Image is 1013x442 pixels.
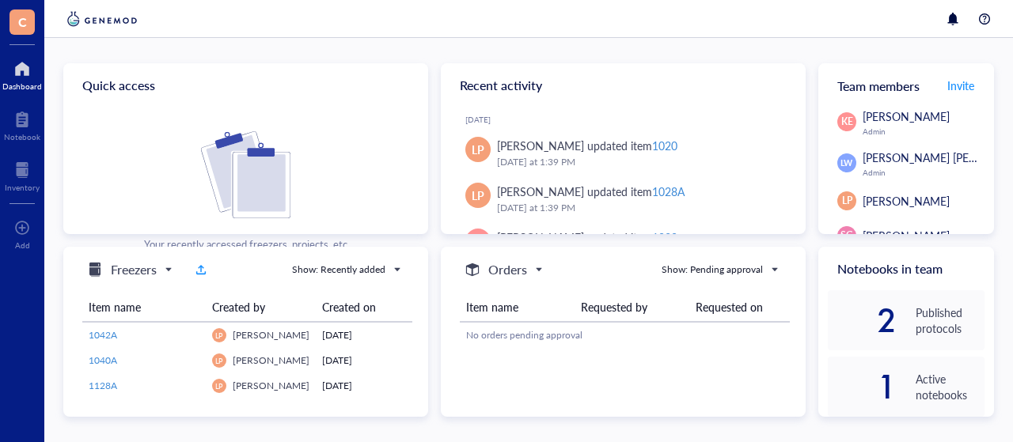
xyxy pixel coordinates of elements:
[916,304,985,336] div: Published protocols
[472,141,484,158] span: LP
[652,183,685,199] div: 1028A
[63,9,141,28] img: genemod-logo
[828,374,897,399] div: 1
[947,73,975,98] button: Invite
[215,356,223,365] span: LP
[689,293,790,322] th: Requested on
[89,379,199,393] a: 1128A
[111,260,157,279] h5: Freezers
[863,127,985,136] div: Admin
[4,107,40,142] a: Notebook
[2,81,42,91] div: Dashboard
[89,353,117,367] span: 1040A
[206,293,316,322] th: Created by
[18,12,27,32] span: C
[575,293,689,322] th: Requested by
[488,260,527,279] h5: Orders
[322,353,406,368] div: [DATE]
[89,379,117,392] span: 1128A
[863,168,1010,177] div: Admin
[465,115,793,124] div: [DATE]
[453,176,793,222] a: LP[PERSON_NAME] updated item1028A[DATE] at 1:39 PM
[215,331,223,339] span: LP
[322,379,406,393] div: [DATE]
[863,108,950,124] span: [PERSON_NAME]
[233,328,309,342] span: [PERSON_NAME]
[947,77,974,93] span: Invite
[5,157,40,192] a: Inventory
[63,63,428,108] div: Quick access
[497,200,780,216] div: [DATE] at 1:39 PM
[15,240,30,250] div: Add
[662,263,763,277] div: Show: Pending approval
[652,138,677,153] div: 1020
[215,381,223,390] span: LP
[841,115,853,129] span: KE
[818,247,994,290] div: Notebooks in team
[828,308,897,333] div: 2
[89,328,117,342] span: 1042A
[5,183,40,192] div: Inventory
[460,293,575,322] th: Item name
[233,353,309,367] span: [PERSON_NAME]
[441,63,806,108] div: Recent activity
[233,379,309,392] span: [PERSON_NAME]
[89,328,199,342] a: 1042A
[89,353,199,368] a: 1040A
[453,130,793,176] a: LP[PERSON_NAME] updated item1020[DATE] at 1:39 PM
[82,293,206,322] th: Item name
[497,137,677,154] div: [PERSON_NAME] updated item
[497,183,685,200] div: [PERSON_NAME] updated item
[863,228,950,244] span: [PERSON_NAME]
[842,194,852,208] span: LP
[4,132,40,142] div: Notebook
[916,371,985,402] div: Active notebooks
[322,328,406,342] div: [DATE]
[497,154,780,170] div: [DATE] at 1:39 PM
[466,328,783,342] div: No orders pending approval
[840,229,853,243] span: SG
[316,293,412,322] th: Created on
[818,63,994,108] div: Team members
[840,157,853,169] span: LW
[292,263,385,277] div: Show: Recently added
[201,131,290,218] img: Cf+DiIyRRx+BTSbnYhsZzE9to3+AfuhVxcka4spAAAAAElFTkSuQmCC
[2,56,42,91] a: Dashboard
[144,237,347,266] div: Your recently accessed freezers, projects, etc will be displayed here
[472,187,484,204] span: LP
[863,193,950,209] span: [PERSON_NAME]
